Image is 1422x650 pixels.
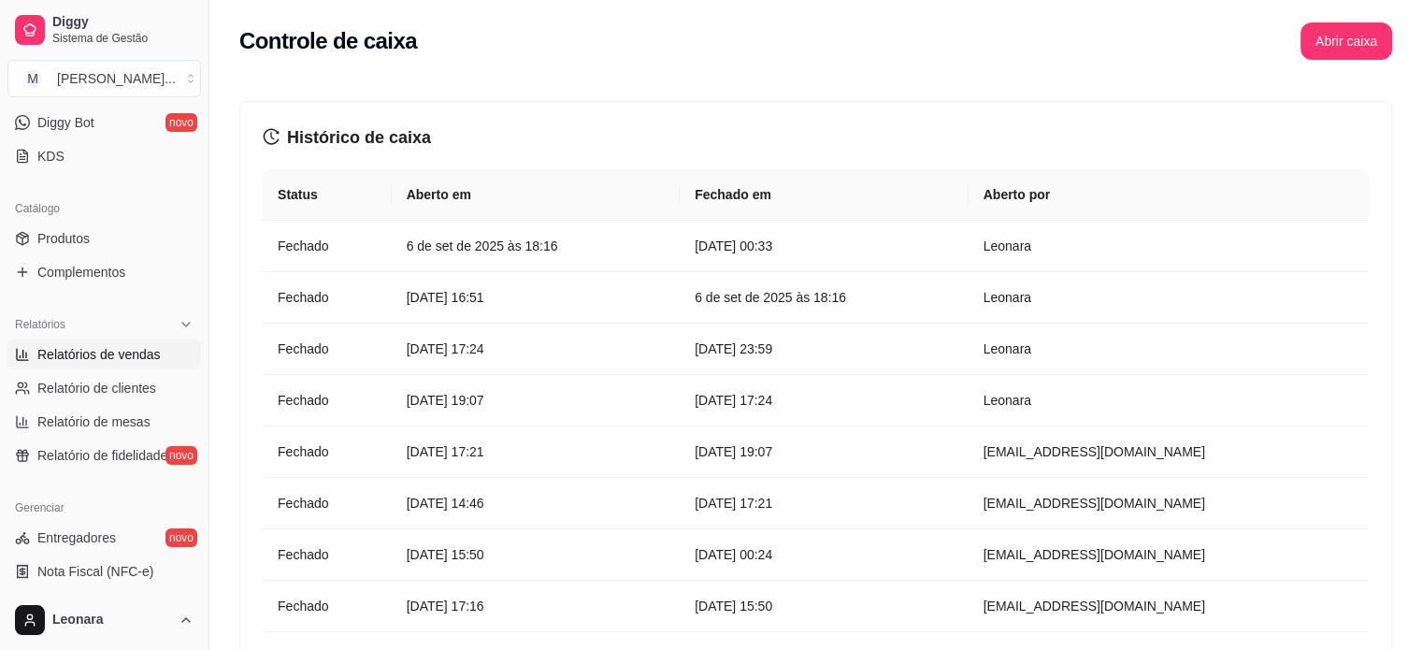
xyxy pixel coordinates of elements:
[695,339,954,359] article: [DATE] 23:59
[52,612,171,628] span: Leonara
[239,26,417,56] h2: Controle de caixa
[52,31,194,46] span: Sistema de Gestão
[1300,22,1392,60] button: Abrir caixa
[969,221,1369,272] td: Leonara
[680,169,969,221] th: Fechado em
[263,128,280,145] span: history
[407,544,666,565] article: [DATE] 15:50
[37,147,65,166] span: KDS
[7,556,201,586] a: Nota Fiscal (NFC-e)
[7,194,201,224] div: Catálogo
[278,287,377,308] article: Fechado
[695,544,954,565] article: [DATE] 00:24
[7,339,201,369] a: Relatórios de vendas
[407,287,666,308] article: [DATE] 16:51
[278,493,377,513] article: Fechado
[37,379,156,397] span: Relatório de clientes
[37,229,90,248] span: Produtos
[7,108,201,137] a: Diggy Botnovo
[37,345,161,364] span: Relatórios de vendas
[407,339,666,359] article: [DATE] 17:24
[7,141,201,171] a: KDS
[407,596,666,616] article: [DATE] 17:16
[263,124,1369,151] h3: Histórico de caixa
[7,373,201,403] a: Relatório de clientes
[392,169,681,221] th: Aberto em
[23,69,42,88] span: M
[969,375,1369,426] td: Leonara
[278,339,377,359] article: Fechado
[407,390,666,411] article: [DATE] 19:07
[407,441,666,462] article: [DATE] 17:21
[57,69,176,88] div: [PERSON_NAME] ...
[695,236,954,256] article: [DATE] 00:33
[37,263,125,282] span: Complementos
[407,493,666,513] article: [DATE] 14:46
[969,478,1369,529] td: [EMAIL_ADDRESS][DOMAIN_NAME]
[7,523,201,553] a: Entregadoresnovo
[695,441,954,462] article: [DATE] 19:07
[969,169,1369,221] th: Aberto por
[52,14,194,31] span: Diggy
[278,596,377,616] article: Fechado
[278,236,377,256] article: Fechado
[37,446,167,465] span: Relatório de fidelidade
[37,412,151,431] span: Relatório de mesas
[695,596,954,616] article: [DATE] 15:50
[37,562,153,581] span: Nota Fiscal (NFC-e)
[969,529,1369,581] td: [EMAIL_ADDRESS][DOMAIN_NAME]
[278,390,377,411] article: Fechado
[407,236,666,256] article: 6 de set de 2025 às 18:16
[969,581,1369,632] td: [EMAIL_ADDRESS][DOMAIN_NAME]
[695,390,954,411] article: [DATE] 17:24
[7,224,201,253] a: Produtos
[278,544,377,565] article: Fechado
[969,426,1369,478] td: [EMAIL_ADDRESS][DOMAIN_NAME]
[7,60,201,97] button: Select a team
[969,324,1369,375] td: Leonara
[37,528,116,547] span: Entregadores
[695,287,954,308] article: 6 de set de 2025 às 18:16
[969,272,1369,324] td: Leonara
[263,169,392,221] th: Status
[7,7,201,52] a: DiggySistema de Gestão
[7,257,201,287] a: Complementos
[7,493,201,523] div: Gerenciar
[278,441,377,462] article: Fechado
[7,407,201,437] a: Relatório de mesas
[37,113,94,132] span: Diggy Bot
[695,493,954,513] article: [DATE] 17:21
[7,441,201,470] a: Relatório de fidelidadenovo
[15,317,65,332] span: Relatórios
[7,598,201,643] button: Leonara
